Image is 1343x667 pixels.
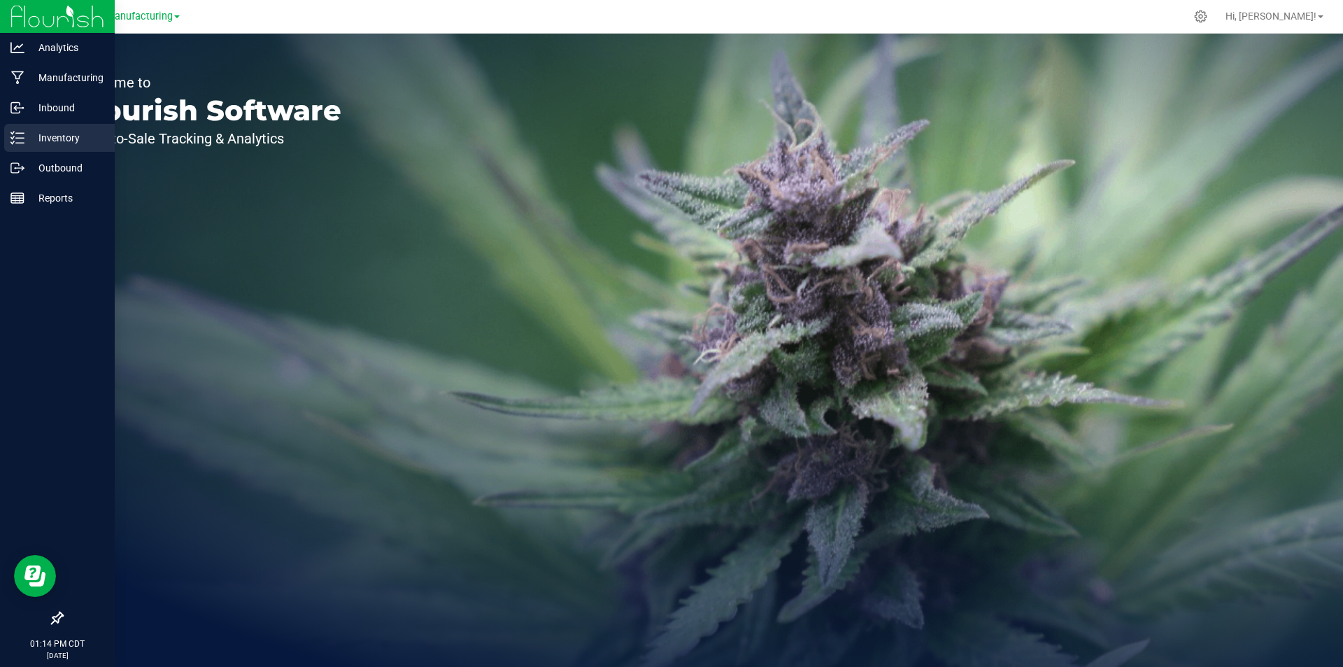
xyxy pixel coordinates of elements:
[24,99,108,116] p: Inbound
[6,638,108,650] p: 01:14 PM CDT
[24,39,108,56] p: Analytics
[10,71,24,85] inline-svg: Manufacturing
[24,69,108,86] p: Manufacturing
[10,191,24,205] inline-svg: Reports
[1192,10,1209,23] div: Manage settings
[14,555,56,597] iframe: Resource center
[6,650,108,661] p: [DATE]
[1225,10,1316,22] span: Hi, [PERSON_NAME]!
[76,132,341,146] p: Seed-to-Sale Tracking & Analytics
[24,129,108,146] p: Inventory
[24,190,108,206] p: Reports
[10,101,24,115] inline-svg: Inbound
[10,131,24,145] inline-svg: Inventory
[24,160,108,176] p: Outbound
[76,97,341,125] p: Flourish Software
[106,10,173,22] span: Manufacturing
[10,161,24,175] inline-svg: Outbound
[10,41,24,55] inline-svg: Analytics
[76,76,341,90] p: Welcome to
